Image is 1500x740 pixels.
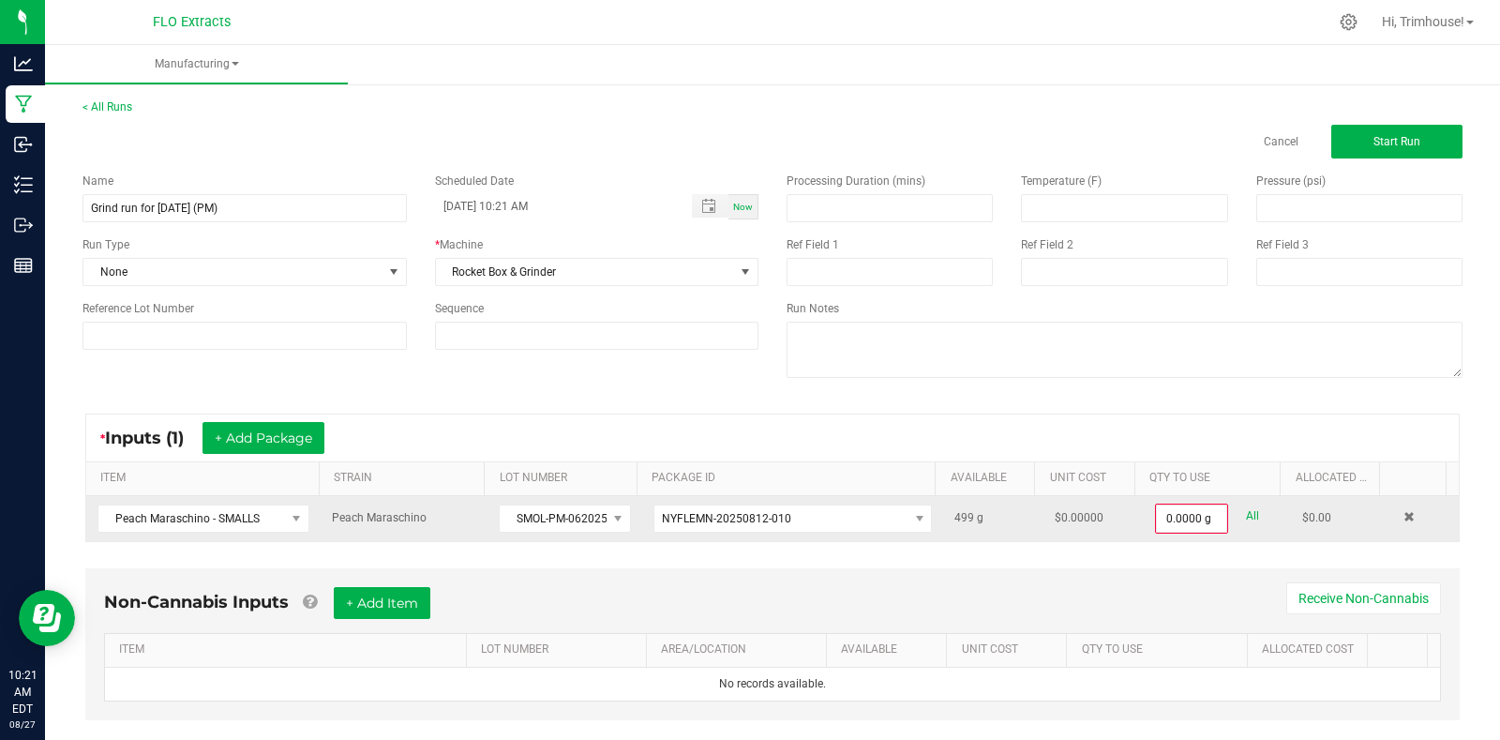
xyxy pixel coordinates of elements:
span: Ref Field 2 [1021,238,1073,251]
span: g [977,511,983,524]
p: 10:21 AM EDT [8,667,37,717]
a: QTY TO USESortable [1082,642,1240,657]
span: Toggle popup [692,194,728,218]
span: Peach Maraschino [332,511,427,524]
div: Manage settings [1337,13,1360,31]
iframe: Resource center [19,590,75,646]
a: Add Non-Cannabis items that were also consumed in the run (e.g. gloves and packaging); Also add N... [303,592,317,612]
span: 499 [954,511,974,524]
a: AREA/LOCATIONSortable [661,642,819,657]
span: Non-Cannabis Inputs [104,592,289,612]
a: Allocated CostSortable [1296,471,1372,486]
span: Ref Field 1 [787,238,839,251]
a: Unit CostSortable [962,642,1060,657]
span: Processing Duration (mins) [787,174,925,188]
a: PACKAGE IDSortable [652,471,928,486]
button: + Add Package [202,422,324,454]
inline-svg: Reports [14,256,33,275]
a: Cancel [1264,134,1298,150]
span: Machine [440,238,483,251]
p: 08/27 [8,717,37,732]
td: No records available. [105,668,1440,701]
span: Run Notes [787,302,839,315]
a: LOT NUMBERSortable [500,471,630,486]
a: QTY TO USESortable [1149,471,1273,486]
span: Start Run [1373,135,1420,148]
a: AVAILABLESortable [841,642,939,657]
a: Sortable [1395,471,1439,486]
a: STRAINSortable [334,471,477,486]
inline-svg: Manufacturing [14,95,33,113]
inline-svg: Inventory [14,175,33,194]
a: ITEMSortable [119,642,458,657]
span: Reference Lot Number [82,302,194,315]
a: Sortable [1382,642,1420,657]
span: None [83,259,382,285]
span: Now [733,202,753,212]
a: Allocated CostSortable [1262,642,1360,657]
button: Receive Non-Cannabis [1286,582,1441,614]
span: FLO Extracts [153,14,231,30]
span: Ref Field 3 [1256,238,1309,251]
inline-svg: Inbound [14,135,33,154]
a: Manufacturing [45,45,348,84]
a: Unit CostSortable [1050,471,1127,486]
span: Temperature (F) [1021,174,1102,188]
span: Inputs (1) [105,428,202,448]
a: < All Runs [82,100,132,113]
a: AVAILABLESortable [951,471,1027,486]
span: NYFLEMN-20250812-010 [662,512,791,525]
span: Pressure (psi) [1256,174,1326,188]
button: Start Run [1331,125,1462,159]
inline-svg: Outbound [14,216,33,234]
span: Rocket Box & Grinder [436,259,735,285]
inline-svg: Analytics [14,54,33,73]
button: + Add Item [334,587,430,619]
span: Name [82,174,113,188]
a: LOT NUMBERSortable [481,642,639,657]
span: $0.00 [1302,511,1331,524]
span: SMOL-PM-062025 [500,506,606,532]
span: Manufacturing [45,56,348,72]
input: Scheduled Datetime [435,194,673,218]
span: Sequence [435,302,484,315]
a: All [1246,504,1259,529]
span: Hi, Trimhouse! [1382,14,1464,29]
span: Run Type [82,236,129,253]
a: ITEMSortable [100,471,311,486]
span: Peach Maraschino - SMALLS [98,506,285,532]
span: $0.00000 [1055,511,1103,524]
span: Scheduled Date [435,174,514,188]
